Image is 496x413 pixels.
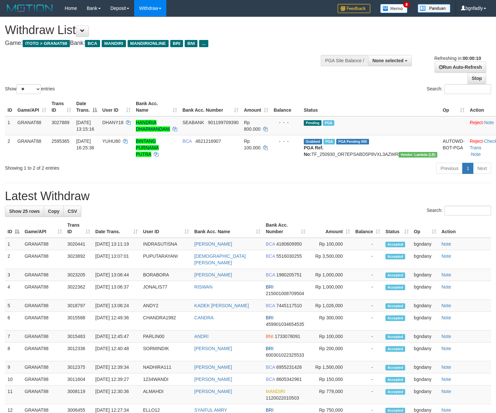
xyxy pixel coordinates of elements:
td: 3015588 [65,312,93,330]
td: GRANAT88 [15,135,49,160]
td: PARLIN00 [140,330,192,343]
td: bgndany [411,300,439,312]
a: Run Auto-Refresh [435,62,486,73]
td: Rp 1,000,000 [308,269,353,281]
h4: Game: Bank: [5,40,324,47]
th: Status: activate to sort column ascending [383,219,411,238]
th: Balance [271,98,301,116]
td: JONALIS77 [140,281,192,300]
a: Note [442,407,451,413]
a: Note [442,334,451,339]
td: GRANAT88 [22,361,65,373]
span: 2595365 [52,139,70,144]
td: [DATE] 12:40:48 [93,343,141,361]
th: Op: activate to sort column ascending [411,219,439,238]
td: ANDY2 [140,300,192,312]
span: MANDIRI [102,40,126,47]
td: 5 [5,300,22,312]
td: [DATE] 13:06:24 [93,300,141,312]
td: CHANDRA1992 [140,312,192,330]
span: BCA [266,241,275,247]
span: Accepted [385,389,405,395]
td: bgndany [411,385,439,404]
td: Rp 100,000 [308,238,353,250]
th: Trans ID: activate to sort column ascending [65,219,93,238]
td: GRANAT88 [22,281,65,300]
a: HANDRIA DHARMANDANI [136,120,170,132]
div: PGA Site Balance / [321,55,368,66]
td: Rp 1,026,000 [308,300,353,312]
span: Copy 215001008709504 to clipboard [266,291,304,296]
a: [PERSON_NAME] [194,346,232,351]
a: Stop [467,73,486,84]
td: 4 [5,281,22,300]
th: Bank Acc. Number: activate to sort column ascending [180,98,241,116]
a: Note [442,365,451,370]
span: MANDIRIONLINE [128,40,169,47]
a: ANDRI [194,334,209,339]
td: Rp 3,500,000 [308,250,353,269]
a: Note [442,389,451,394]
span: Show 25 rows [9,209,40,214]
th: Bank Acc. Name: activate to sort column ascending [133,98,180,116]
select: Showentries [16,84,41,94]
label: Search: [427,206,491,216]
td: 8 [5,343,22,361]
span: PGA Pending [336,139,369,144]
th: Game/API: activate to sort column ascending [15,98,49,116]
td: 3012336 [65,343,93,361]
td: 3 [5,269,22,281]
span: Refreshing in: [434,56,481,61]
td: GRANAT88 [22,250,65,269]
span: Accepted [385,377,405,383]
td: GRANAT88 [22,385,65,404]
td: 9 [5,361,22,373]
td: 2 [5,135,15,160]
a: Note [442,253,451,259]
td: - [353,250,383,269]
td: TF_250930_OR7EPSABD5P8VXL3AZWR [301,135,440,160]
span: Accepted [385,272,405,278]
span: Copy [48,209,59,214]
td: 10 [5,373,22,385]
h1: Withdraw List [5,24,324,37]
td: 1 [5,116,15,135]
td: bgndany [411,281,439,300]
span: Copy 600301022325533 to clipboard [266,352,304,358]
a: Note [442,346,451,351]
td: GRANAT88 [22,330,65,343]
span: ... [199,40,208,47]
td: GRANAT88 [22,238,65,250]
th: Trans ID: activate to sort column ascending [49,98,73,116]
span: Accepted [385,285,405,290]
td: bgndany [411,361,439,373]
td: bgndany [411,269,439,281]
a: [DEMOGRAPHIC_DATA][PERSON_NAME] [194,253,246,265]
span: [DATE] 13:15:16 [76,120,94,132]
span: BRI [266,346,273,351]
img: Feedback.jpg [338,4,370,13]
td: 3018797 [65,300,93,312]
th: Status [301,98,440,116]
span: Copy 6955231426 to clipboard [276,365,302,370]
td: GRANAT88 [22,312,65,330]
label: Show entries [5,84,55,94]
td: [DATE] 12:39:34 [93,361,141,373]
img: Button%20Memo.svg [380,4,408,13]
a: Note [442,315,451,320]
td: SORMINDIK [140,343,192,361]
span: ITOTO > GRANAT88 [23,40,70,47]
td: bgndany [411,330,439,343]
th: Balance: activate to sort column ascending [353,219,383,238]
th: User ID: activate to sort column ascending [100,98,133,116]
img: MOTION_logo.png [5,3,55,13]
span: BRI [266,407,273,413]
td: GRANAT88 [22,269,65,281]
td: Rp 200,000 [308,343,353,361]
td: - [353,330,383,343]
td: AUTOWD-BOT-PGA [440,135,467,160]
a: [PERSON_NAME] [194,272,232,277]
a: CANDRA [194,315,214,320]
td: bgndany [411,373,439,385]
td: - [353,312,383,330]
